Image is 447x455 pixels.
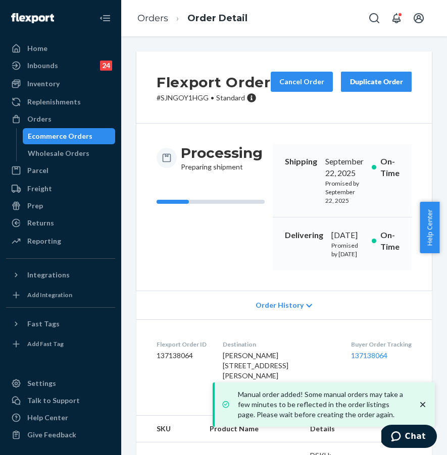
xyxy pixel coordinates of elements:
[6,162,115,179] a: Parcel
[285,230,323,241] p: Delivering
[302,416,368,442] th: Details
[6,267,115,283] button: Integrations
[27,430,76,440] div: Give Feedback
[27,378,56,388] div: Settings
[331,241,364,258] p: Promised by [DATE]
[27,61,58,71] div: Inbounds
[6,181,115,197] a: Freight
[23,145,116,161] a: Wholesale Orders
[27,270,70,280] div: Integrations
[6,316,115,332] button: Fast Tags
[364,8,384,28] button: Open Search Box
[100,61,112,71] div: 24
[28,148,89,158] div: Wholesale Orders
[181,144,263,172] div: Preparing shipment
[6,410,115,426] a: Help Center
[27,97,81,107] div: Replenishments
[23,128,116,144] a: Ecommerce Orders
[6,58,115,74] a: Inbounds24
[95,8,115,28] button: Close Navigation
[325,156,364,179] div: September 22, 2025
[381,425,437,450] iframe: Opens a widget where you can chat to one of our agents
[223,340,335,349] dt: Destination
[6,111,115,127] a: Orders
[331,230,364,241] div: [DATE]
[27,184,52,194] div: Freight
[351,351,387,360] a: 137138064
[380,156,400,179] p: On-Time
[6,40,115,56] a: Home
[6,392,115,409] button: Talk to Support
[238,389,408,420] p: Manual order added! Some manual orders may take a few minutes to be reflected in the order listin...
[6,287,115,303] a: Add Integration
[27,79,60,89] div: Inventory
[341,72,412,92] button: Duplicate Order
[27,319,60,329] div: Fast Tags
[6,233,115,249] a: Reporting
[202,416,302,442] th: Product Name
[187,13,247,24] a: Order Detail
[6,94,115,110] a: Replenishments
[223,351,288,380] span: [PERSON_NAME] [STREET_ADDRESS][PERSON_NAME]
[380,230,400,253] p: On-Time
[350,77,403,87] div: Duplicate Order
[27,218,54,228] div: Returns
[137,13,168,24] a: Orders
[157,72,271,93] h2: Flexport Order
[409,8,429,28] button: Open account menu
[157,93,271,103] p: # SJNGOY1HGG
[6,375,115,391] a: Settings
[6,427,115,443] button: Give Feedback
[6,76,115,92] a: Inventory
[256,300,304,310] span: Order History
[271,72,333,92] button: Cancel Order
[351,340,412,349] dt: Buyer Order Tracking
[386,8,407,28] button: Open notifications
[6,336,115,352] a: Add Fast Tag
[157,340,207,349] dt: Flexport Order ID
[27,291,72,299] div: Add Integration
[420,202,439,253] button: Help Center
[27,165,48,176] div: Parcel
[6,215,115,231] a: Returns
[27,114,52,124] div: Orders
[368,416,432,442] th: Qty
[27,236,61,246] div: Reporting
[285,156,317,167] p: Shipping
[325,179,364,205] p: Promised by September 22, 2025
[27,201,43,211] div: Prep
[28,131,92,141] div: Ecommerce Orders
[27,339,64,348] div: Add Fast Tag
[129,4,256,33] ol: breadcrumbs
[211,93,214,102] span: •
[27,395,80,406] div: Talk to Support
[181,144,263,162] h3: Processing
[27,43,47,53] div: Home
[157,351,207,361] dd: 137138064
[6,198,115,214] a: Prep
[136,416,202,442] th: SKU
[11,13,54,23] img: Flexport logo
[216,93,245,102] span: Standard
[418,400,428,410] svg: close toast
[27,413,68,423] div: Help Center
